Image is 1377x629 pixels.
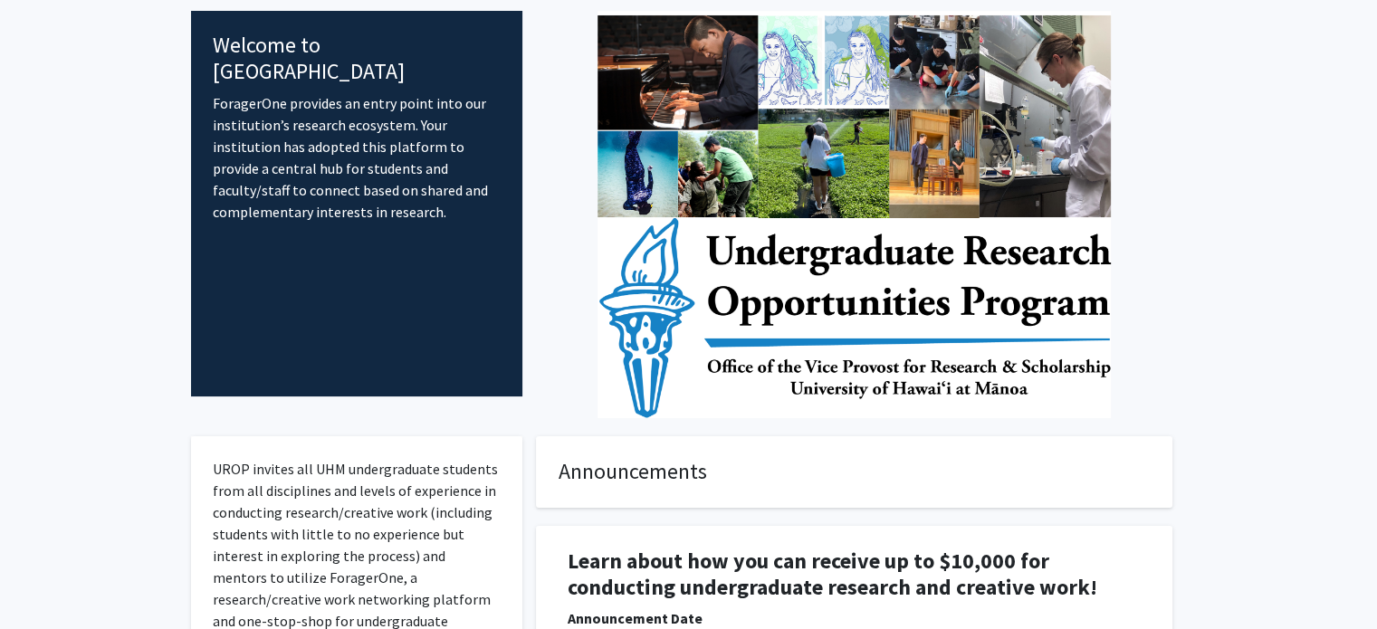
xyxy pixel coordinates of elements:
[598,11,1111,418] img: Cover Image
[568,548,1141,601] h1: Learn about how you can receive up to $10,000 for conducting undergraduate research and creative ...
[14,548,77,615] iframe: Chat
[568,607,1141,629] div: Announcement Date
[213,92,502,223] p: ForagerOne provides an entry point into our institution’s research ecosystem. Your institution ha...
[213,33,502,85] h4: Welcome to [GEOGRAPHIC_DATA]
[559,459,1150,485] h4: Announcements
